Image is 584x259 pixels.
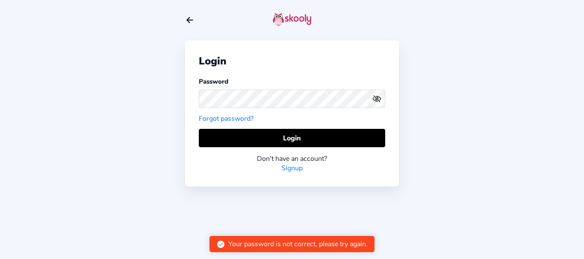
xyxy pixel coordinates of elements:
ion-icon: checkmark circle [216,240,225,249]
div: Your password is not correct, please try again. [228,239,368,249]
div: Login [199,54,385,68]
button: eye outlineeye off outline [372,94,385,103]
ion-icon: eye off outline [372,94,381,103]
label: Password [199,77,228,86]
button: Login [199,129,385,147]
a: Forgot password? [199,114,254,123]
a: Signup [281,163,303,173]
button: arrow back outline [185,15,195,25]
div: Don't have an account? [199,154,385,163]
img: skooly-logo.png [273,12,311,26]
